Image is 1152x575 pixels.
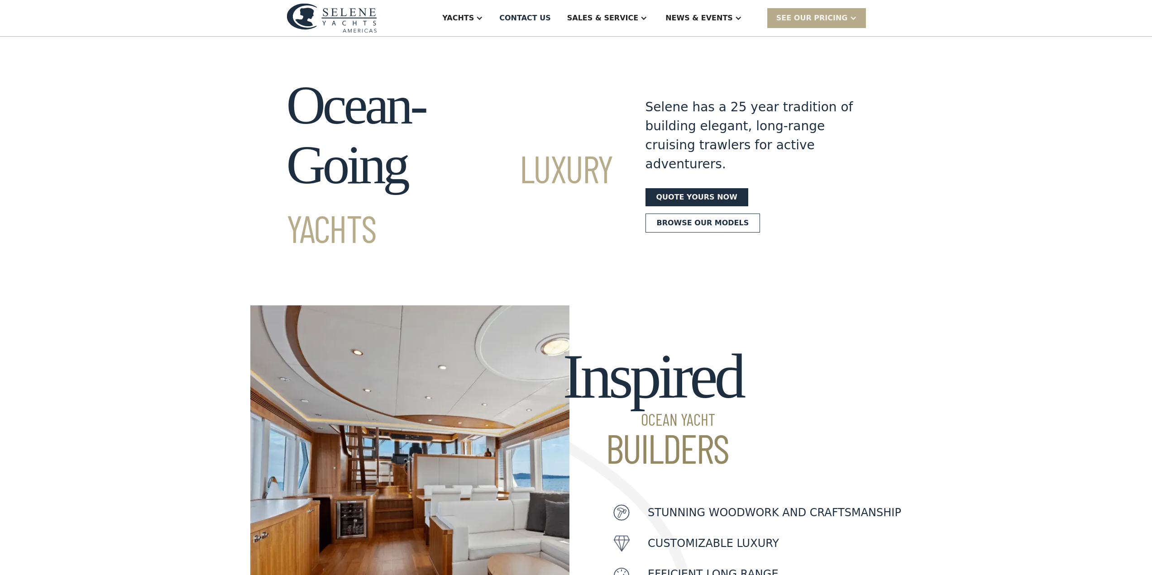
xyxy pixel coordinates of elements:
[645,98,854,174] div: Selene has a 25 year tradition of building elegant, long-range cruising trawlers for active adven...
[645,188,748,206] a: Quote yours now
[563,428,742,468] span: Builders
[648,535,779,551] p: customizable luxury
[776,13,848,24] div: SEE Our Pricing
[665,13,733,24] div: News & EVENTS
[563,342,742,468] h2: Inspired
[287,76,613,255] h1: Ocean-Going
[499,13,551,24] div: Contact US
[648,504,901,521] p: Stunning woodwork and craftsmanship
[563,411,742,428] span: Ocean Yacht
[613,535,630,551] img: icon
[442,13,474,24] div: Yachts
[645,214,760,233] a: Browse our models
[287,145,613,251] span: Luxury Yachts
[287,3,377,33] img: logo
[567,13,638,24] div: Sales & Service
[767,8,866,28] div: SEE Our Pricing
